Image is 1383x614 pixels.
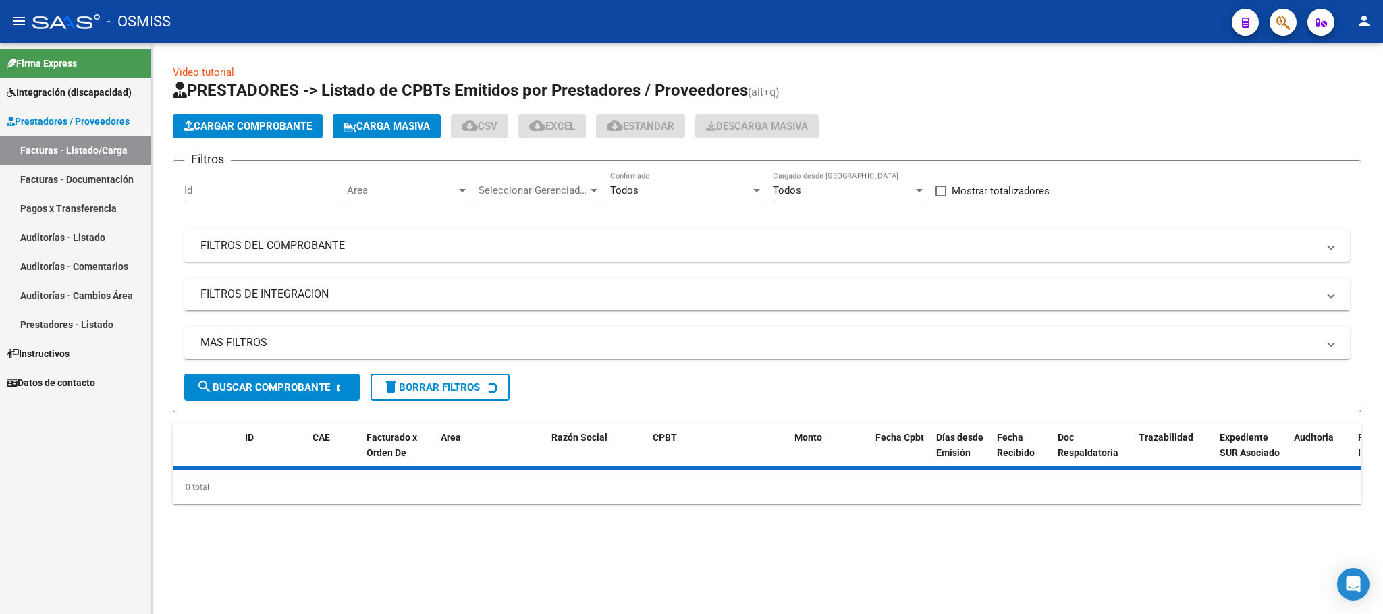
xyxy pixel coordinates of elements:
[607,117,623,134] mat-icon: cloud_download
[479,184,588,196] span: Seleccionar Gerenciador
[695,114,819,138] button: Descarga Masiva
[11,13,27,29] mat-icon: menu
[653,432,677,443] span: CPBT
[551,432,607,443] span: Razón Social
[333,114,441,138] button: Carga Masiva
[184,120,312,132] span: Cargar Comprobante
[245,432,254,443] span: ID
[7,346,70,361] span: Instructivos
[184,374,360,401] button: Buscar Comprobante
[992,423,1052,482] datatable-header-cell: Fecha Recibido
[371,374,510,401] button: Borrar Filtros
[200,287,1318,302] mat-panel-title: FILTROS DE INTEGRACION
[240,423,307,482] datatable-header-cell: ID
[952,183,1050,199] span: Mostrar totalizadores
[7,56,77,71] span: Firma Express
[773,184,801,196] span: Todos
[1052,423,1133,482] datatable-header-cell: Doc Respaldatoria
[361,423,435,482] datatable-header-cell: Facturado x Orden De
[875,432,924,443] span: Fecha Cpbt
[200,238,1318,253] mat-panel-title: FILTROS DEL COMPROBANTE
[173,470,1361,504] div: 0 total
[435,423,526,482] datatable-header-cell: Area
[997,432,1035,458] span: Fecha Recibido
[518,114,586,138] button: EXCEL
[1058,432,1118,458] span: Doc Respaldatoria
[794,432,822,443] span: Monto
[441,432,461,443] span: Area
[706,120,808,132] span: Descarga Masiva
[1220,432,1280,458] span: Expediente SUR Asociado
[789,423,870,482] datatable-header-cell: Monto
[1356,13,1372,29] mat-icon: person
[184,278,1350,310] mat-expansion-panel-header: FILTROS DE INTEGRACION
[596,114,685,138] button: Estandar
[1214,423,1289,482] datatable-header-cell: Expediente SUR Asociado
[1337,568,1370,601] div: Open Intercom Messenger
[347,184,456,196] span: Area
[200,335,1318,350] mat-panel-title: MAS FILTROS
[7,85,132,100] span: Integración (discapacidad)
[462,120,497,132] span: CSV
[173,114,323,138] button: Cargar Comprobante
[184,327,1350,359] mat-expansion-panel-header: MAS FILTROS
[1294,432,1334,443] span: Auditoria
[748,86,780,99] span: (alt+q)
[607,120,674,132] span: Estandar
[870,423,931,482] datatable-header-cell: Fecha Cpbt
[367,432,417,458] span: Facturado x Orden De
[610,184,639,196] span: Todos
[173,66,234,78] a: Video tutorial
[1133,423,1214,482] datatable-header-cell: Trazabilidad
[196,381,330,393] span: Buscar Comprobante
[383,379,399,395] mat-icon: delete
[7,114,130,129] span: Prestadores / Proveedores
[344,120,430,132] span: Carga Masiva
[931,423,992,482] datatable-header-cell: Días desde Emisión
[451,114,508,138] button: CSV
[647,423,789,482] datatable-header-cell: CPBT
[462,117,478,134] mat-icon: cloud_download
[184,150,231,169] h3: Filtros
[307,423,361,482] datatable-header-cell: CAE
[1139,432,1193,443] span: Trazabilidad
[184,229,1350,262] mat-expansion-panel-header: FILTROS DEL COMPROBANTE
[1289,423,1353,482] datatable-header-cell: Auditoria
[173,81,748,100] span: PRESTADORES -> Listado de CPBTs Emitidos por Prestadores / Proveedores
[695,114,819,138] app-download-masive: Descarga masiva de comprobantes (adjuntos)
[546,423,647,482] datatable-header-cell: Razón Social
[936,432,983,458] span: Días desde Emisión
[107,7,171,36] span: - OSMISS
[529,120,575,132] span: EXCEL
[313,432,330,443] span: CAE
[383,381,480,393] span: Borrar Filtros
[196,379,213,395] mat-icon: search
[7,375,95,390] span: Datos de contacto
[529,117,545,134] mat-icon: cloud_download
